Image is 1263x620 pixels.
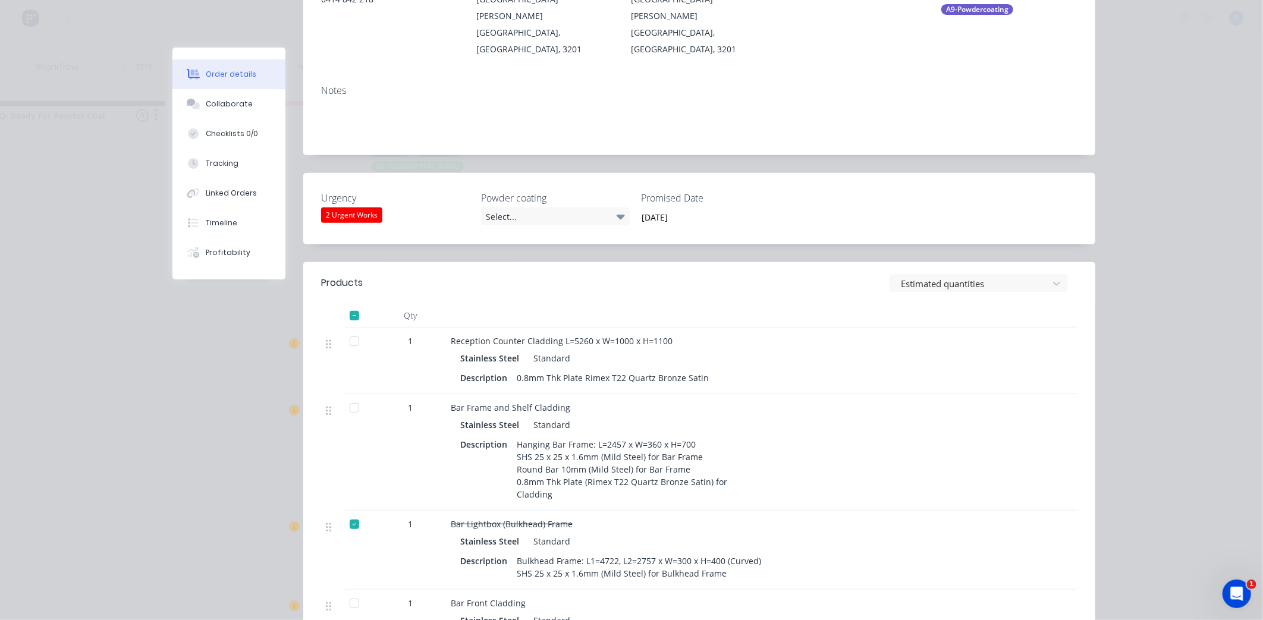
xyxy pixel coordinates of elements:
div: Profitability [206,247,250,258]
label: Urgency [321,191,470,205]
span: 1 [408,335,413,347]
div: Linked Orders [206,188,257,199]
span: 1 [408,597,413,609]
div: Description [460,369,512,386]
div: Standard [529,533,570,550]
div: Description [460,552,512,569]
div: A9-Powdercoating [941,4,1013,15]
div: Notes [321,85,1077,96]
div: Stainless Steel [460,533,524,550]
div: Products [321,276,363,290]
div: Tracking [206,158,238,169]
iframe: Intercom live chat [1223,580,1251,608]
div: Checklists 0/0 [206,128,258,139]
span: Bar Front Cladding [451,597,526,609]
span: 1 [408,401,413,414]
span: Bar Frame and Shelf Cladding [451,402,570,413]
span: 1 [408,518,413,530]
div: Select... [481,207,630,225]
div: Stainless Steel [460,416,524,433]
div: Description [460,436,512,453]
div: Order details [206,69,256,80]
span: 1 [1247,580,1256,589]
span: Bar Lightbox (Bulkhead) Frame [451,518,573,530]
div: Collaborate [206,99,253,109]
button: Checklists 0/0 [172,119,285,149]
span: Reception Counter Cladding L=5260 x W=1000 x H=1100 [451,335,673,347]
div: Qty [375,304,446,328]
input: Enter date [633,208,781,226]
button: Order details [172,59,285,89]
div: Hanging Bar Frame: L=2457 x W=360 x H=700 SHS 25 x 25 x 1.6mm (Mild Steel) for Bar Frame Round Ba... [512,436,732,503]
button: Profitability [172,238,285,267]
div: Stainless Steel [460,350,524,367]
div: Timeline [206,218,237,228]
button: Tracking [172,149,285,178]
button: Timeline [172,208,285,238]
label: Powder coating [481,191,630,205]
div: Standard [529,350,570,367]
div: 2 Urgent Works [321,207,382,223]
div: Standard [529,416,570,433]
label: Promised Date [641,191,790,205]
button: Linked Orders [172,178,285,208]
div: 0.8mm Thk Plate Rimex T22 Quartz Bronze Satin [512,369,714,386]
div: Bulkhead Frame: L1=4722, L2=2757 x W=300 x H=400 (Curved) SHS 25 x 25 x 1.6mm (Mild Steel) for Bu... [512,552,766,582]
button: Collaborate [172,89,285,119]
